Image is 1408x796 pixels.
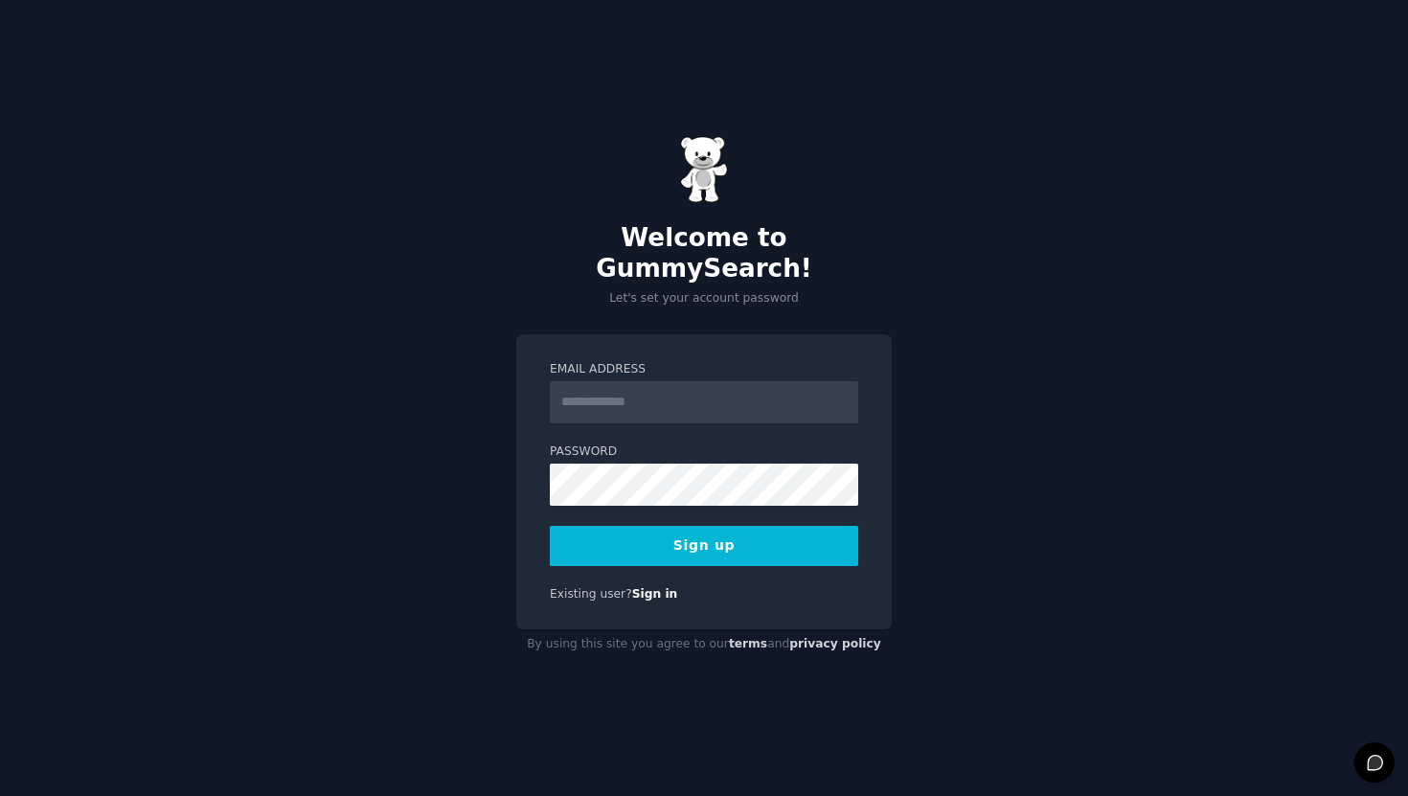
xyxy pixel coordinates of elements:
span: Existing user? [550,587,632,601]
h2: Welcome to GummySearch! [516,223,892,284]
button: Sign up [550,526,858,566]
label: Email Address [550,361,858,378]
a: privacy policy [789,637,881,650]
a: Sign in [632,587,678,601]
label: Password [550,443,858,461]
p: Let's set your account password [516,290,892,307]
img: Gummy Bear [680,136,728,203]
a: terms [729,637,767,650]
div: By using this site you agree to our and [516,629,892,660]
